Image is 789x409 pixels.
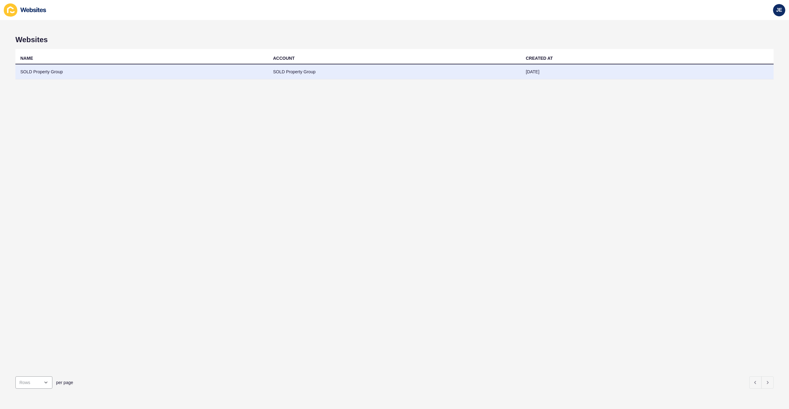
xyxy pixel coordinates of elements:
[15,35,774,44] h1: Websites
[15,376,52,389] div: open menu
[526,55,553,61] div: CREATED AT
[776,7,782,13] span: JE
[56,379,73,386] span: per page
[273,55,295,61] div: ACCOUNT
[521,64,774,79] td: [DATE]
[15,64,268,79] td: SOLD Property Group
[20,55,33,61] div: NAME
[268,64,521,79] td: SOLD Property Group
